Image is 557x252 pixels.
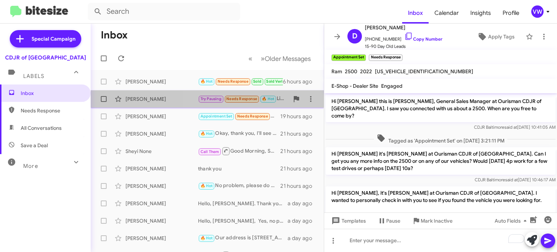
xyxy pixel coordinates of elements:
[495,214,529,227] span: Auto Fields
[198,165,280,172] div: thank you
[531,5,544,18] div: vw
[374,134,507,144] span: Tagged as 'Appointment Set' on [DATE] 3:21:11 PM
[280,113,318,120] div: 19 hours ago
[125,130,198,137] div: [PERSON_NAME]
[352,30,358,42] span: D
[326,147,556,175] p: Hi [PERSON_NAME] it's [PERSON_NAME] at Ourisman CDJR of [GEOGRAPHIC_DATA]. Can I get you any more...
[474,124,556,130] span: CDJR Baltimore [DATE] 10:41:05 AM
[488,30,515,43] span: Apply Tags
[256,51,315,66] button: Next
[497,3,525,24] a: Profile
[381,83,403,89] span: Engaged
[21,107,82,114] span: Needs Response
[280,130,318,137] div: 21 hours ago
[125,200,198,207] div: [PERSON_NAME]
[201,131,213,136] span: 🔥 Hot
[125,235,198,242] div: [PERSON_NAME]
[125,148,198,155] div: Sheyi None
[469,30,522,43] button: Apply Tags
[198,95,289,103] div: Liked “One day thank you”
[198,77,283,86] div: Hi [PERSON_NAME], while my visit itself went smoothly, I’m very frustrated that after purchasing ...
[505,177,518,182] span: said at
[21,124,62,132] span: All Conversations
[288,235,318,242] div: a day ago
[283,78,318,85] div: 6 hours ago
[201,149,219,154] span: Call Them
[125,95,198,103] div: [PERSON_NAME]
[198,200,288,207] div: Hello, [PERSON_NAME]. Thank you for your inquiry. Are you available to stop by either [DATE] or [...
[125,217,198,224] div: [PERSON_NAME]
[375,68,473,75] span: [US_VEHICLE_IDENTIFICATION_NUMBER]
[365,32,442,43] span: [PHONE_NUMBER]
[324,214,372,227] button: Templates
[226,96,257,101] span: Needs Response
[421,214,453,227] span: Mark Inactive
[23,163,38,169] span: More
[253,79,261,84] span: Sold
[201,236,213,240] span: 🔥 Hot
[244,51,315,66] nav: Page navigation example
[330,214,366,227] span: Templates
[280,148,318,155] div: 21 hours ago
[201,114,232,119] span: Appointment Set
[248,54,252,63] span: «
[345,68,357,75] span: 2500
[429,3,465,24] a: Calendar
[504,124,517,130] span: said at
[198,146,280,156] div: Good Morning, Sheyi. Thank you for your inquiry. Are you available to stop by either [DATE] or [D...
[475,177,556,182] span: CDJR Baltimore [DATE] 10:46:17 AM
[489,214,535,227] button: Auto Fields
[331,68,342,75] span: Ram
[266,79,290,84] span: Sold Verified
[369,54,402,61] small: Needs Response
[265,55,311,63] span: Older Messages
[201,183,213,188] span: 🔥 Hot
[288,200,318,207] div: a day ago
[237,114,268,119] span: Needs Response
[101,29,128,41] h1: Inbox
[288,217,318,224] div: a day ago
[331,83,378,89] span: E-Shop - Dealer Site
[198,112,280,120] div: My credit
[261,54,265,63] span: »
[218,79,248,84] span: Needs Response
[326,95,556,122] p: Hi [PERSON_NAME] this is [PERSON_NAME], General Sales Manager at Ourisman CDJR of [GEOGRAPHIC_DAT...
[21,142,48,149] span: Save a Deal
[201,96,222,101] span: Try Pausing
[331,54,366,61] small: Appointment Set
[32,35,75,42] span: Special Campaign
[262,96,274,101] span: 🔥 Hot
[372,214,406,227] button: Pause
[23,73,44,79] span: Labels
[201,79,213,84] span: 🔥 Hot
[326,186,556,221] p: Hi [PERSON_NAME], it's [PERSON_NAME] at Ourisman CDJR of [GEOGRAPHIC_DATA]. I wanted to personall...
[198,182,280,190] div: No problem, please do so. My number is [PHONE_NUMBER]. [PERSON_NAME], the vehicle upgrade manager...
[10,30,81,47] a: Special Campaign
[244,51,257,66] button: Previous
[125,78,198,85] div: [PERSON_NAME]
[21,90,82,97] span: Inbox
[280,182,318,190] div: 21 hours ago
[465,3,497,24] a: Insights
[280,165,318,172] div: 21 hours ago
[365,43,442,50] span: 15-90 Day Old Leads
[406,214,458,227] button: Mark Inactive
[324,229,557,252] div: To enrich screen reader interactions, please activate Accessibility in Grammarly extension settings
[365,23,442,32] span: [PERSON_NAME]
[198,234,288,242] div: Our address is [STREET_ADDRESS][US_STATE]
[360,68,372,75] span: 2022
[125,182,198,190] div: [PERSON_NAME]
[198,217,288,224] div: Hello, [PERSON_NAME], Yes, no problem, I can't get you a new or used vehicle. Will you be coming ...
[386,214,400,227] span: Pause
[88,3,240,20] input: Search
[5,54,86,61] div: CDJR of [GEOGRAPHIC_DATA]
[525,5,549,18] button: vw
[125,113,198,120] div: [PERSON_NAME]
[125,165,198,172] div: [PERSON_NAME]
[404,36,442,42] a: Copy Number
[402,3,429,24] a: Inbox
